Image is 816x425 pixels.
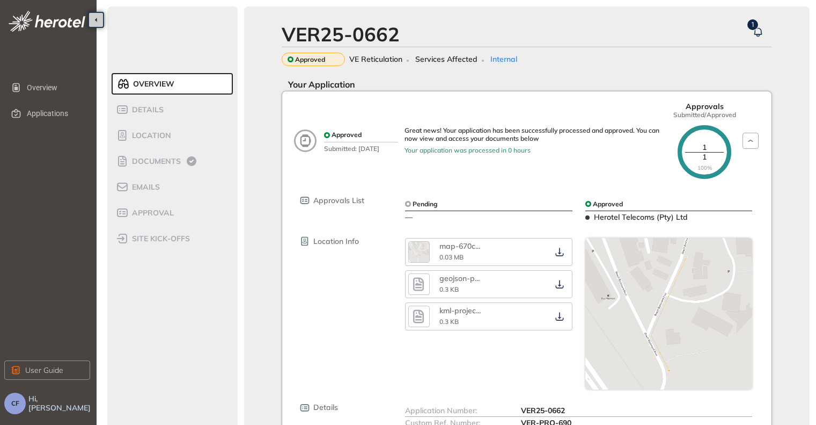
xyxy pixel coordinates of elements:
[129,131,171,140] span: Location
[747,19,758,30] sup: 1
[405,212,413,222] span: —
[439,306,482,315] div: kml-project-3b3b589b-c1f6-442e-adb1-4b1178e93c86.kml
[130,80,174,89] span: Overview
[439,274,482,283] div: geojson-project-d074f9b7-dc63-4319-800f-0bf0e544f223.geojson
[594,212,688,222] span: Herotel Telecoms (Pty) Ltd
[27,77,82,98] span: Overview
[439,306,476,315] span: kml-projec
[324,142,398,153] span: Submitted: [DATE]
[129,208,174,218] span: Approval
[332,131,362,139] span: Approved
[686,102,724,111] span: Approvals
[4,361,90,380] button: User Guide
[439,285,459,293] span: 0.3 KB
[673,111,736,119] span: Submitted/Approved
[4,393,26,414] button: CF
[405,406,477,415] span: Application Number:
[282,23,400,46] div: VER25-0662
[313,237,359,246] span: Location Info
[521,406,565,415] span: VER25-0662
[28,394,92,413] span: Hi, [PERSON_NAME]
[585,238,752,389] img: map-snapshot
[439,253,464,261] span: 0.03 MB
[439,273,475,283] span: geojson-p
[11,400,19,407] span: CF
[697,165,712,171] span: 100%
[129,183,160,192] span: Emails
[439,241,475,251] span: map-670c
[593,200,623,208] span: Approved
[490,55,517,64] span: Internal
[129,157,181,166] span: Documents
[476,306,481,315] span: ...
[415,55,477,64] span: Services Affected
[129,105,164,114] span: Details
[349,55,402,64] span: VE Reticulation
[751,21,755,28] span: 1
[27,103,82,124] span: Applications
[413,200,437,208] span: Pending
[282,79,355,90] span: Your Application
[439,242,482,251] div: map-670cb804.png
[405,147,670,154] div: Your application was processed in 0 hours
[405,127,670,142] div: Great news! Your application has been successfully processed and approved. You can now view and a...
[439,318,459,326] span: 0.3 KB
[313,403,338,412] span: Details
[25,364,63,376] span: User Guide
[295,56,325,63] span: Approved
[9,11,85,32] img: logo
[313,196,364,205] span: Approvals List
[475,273,480,283] span: ...
[475,241,480,251] span: ...
[129,234,190,243] span: site kick-offs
